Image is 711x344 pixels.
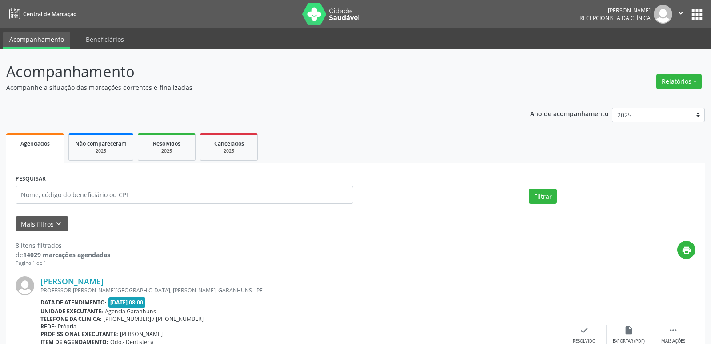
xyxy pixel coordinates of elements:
b: Telefone da clínica: [40,315,102,323]
b: Profissional executante: [40,330,118,338]
span: Resolvidos [153,140,180,147]
input: Nome, código do beneficiário ou CPF [16,186,353,204]
span: [PHONE_NUMBER] / [PHONE_NUMBER] [104,315,204,323]
a: Acompanhamento [3,32,70,49]
i: insert_drive_file [624,325,634,335]
span: Central de Marcação [23,10,76,18]
span: [DATE] 08:00 [108,297,146,308]
span: Própria [58,323,76,330]
i:  [676,8,686,18]
img: img [654,5,672,24]
div: 8 itens filtrados [16,241,110,250]
div: Página 1 de 1 [16,259,110,267]
i: keyboard_arrow_down [54,219,64,229]
button: apps [689,7,705,22]
button: Relatórios [656,74,702,89]
div: 2025 [207,148,251,154]
i: check [579,325,589,335]
b: Unidade executante: [40,308,103,315]
i: print [682,245,691,255]
a: Beneficiários [80,32,130,47]
b: Rede: [40,323,56,330]
a: Central de Marcação [6,7,76,21]
b: Data de atendimento: [40,299,107,306]
p: Acompanhamento [6,61,495,83]
div: 2025 [144,148,189,154]
a: [PERSON_NAME] [40,276,104,286]
button: Mais filtroskeyboard_arrow_down [16,216,68,232]
div: 2025 [75,148,127,154]
p: Acompanhe a situação das marcações correntes e finalizadas [6,83,495,92]
label: PESQUISAR [16,172,46,186]
strong: 14029 marcações agendadas [23,251,110,259]
button: print [677,241,695,259]
p: Ano de acompanhamento [530,108,609,119]
span: Recepcionista da clínica [579,14,651,22]
span: Agencia Garanhuns [105,308,156,315]
i:  [668,325,678,335]
span: Não compareceram [75,140,127,147]
div: PROFESSOR [PERSON_NAME][GEOGRAPHIC_DATA], [PERSON_NAME], GARANHUNS - PE [40,287,562,294]
img: img [16,276,34,295]
span: Cancelados [214,140,244,147]
span: Agendados [20,140,50,147]
button: Filtrar [529,189,557,204]
div: [PERSON_NAME] [579,7,651,14]
button:  [672,5,689,24]
span: [PERSON_NAME] [120,330,163,338]
div: de [16,250,110,259]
